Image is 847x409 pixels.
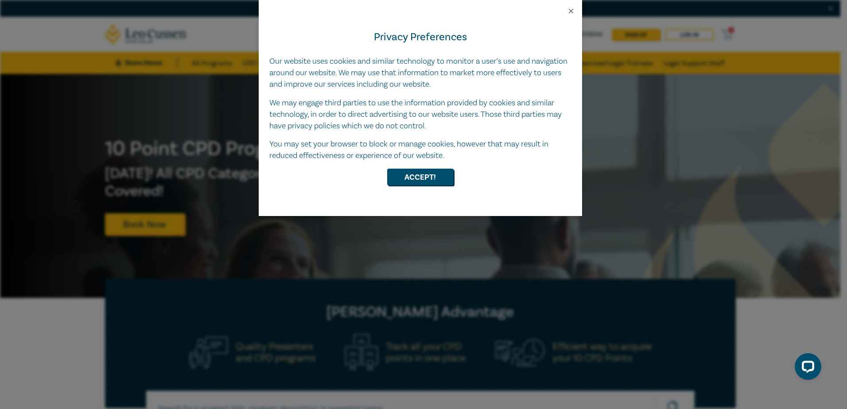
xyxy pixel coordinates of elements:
[387,169,454,185] button: Accept!
[269,56,571,90] p: Our website uses cookies and similar technology to monitor a user’s use and navigation around our...
[567,7,575,15] button: Close
[788,350,825,387] iframe: LiveChat chat widget
[269,97,571,132] p: We may engage third parties to use the information provided by cookies and similar technology, in...
[269,139,571,162] p: You may set your browser to block or manage cookies, however that may result in reduced effective...
[269,29,571,45] h4: Privacy Preferences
